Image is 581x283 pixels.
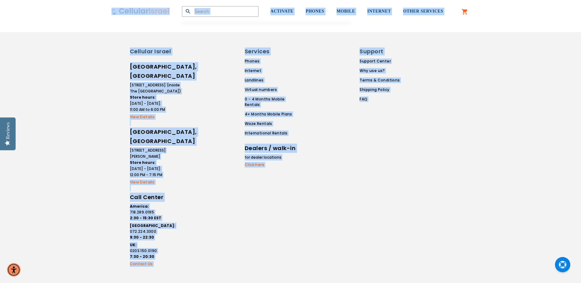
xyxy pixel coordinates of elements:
h6: Support [360,47,396,55]
li: [STREET_ADDRESS] (inside The [GEOGRAPHIC_DATA]) [DATE] - [DATE]: 11:00 AM to 6:00 PM [130,82,182,113]
a: Virtual numbers [245,87,300,92]
a: International Rentals [245,130,300,136]
input: Search [182,6,258,17]
strong: 9:30 - 22:30 [130,235,154,240]
strong: 7:30 - 20:30 [130,254,154,259]
a: Phones [245,58,300,64]
a: Why use us? [360,68,400,74]
a: Click here [245,162,297,168]
a: 0 - 4 Months Mobile Rentals [245,96,300,108]
span: PHONES [306,9,324,13]
h6: [GEOGRAPHIC_DATA], [GEOGRAPHIC_DATA] [130,62,182,81]
strong: America: [130,204,149,209]
span: ACTIVATE [270,9,293,13]
a: 4+ Months Mobile Plans [245,111,300,117]
a: Terms & Conditions [360,77,400,83]
span: MOBILE [337,9,355,13]
strong: [GEOGRAPHIC_DATA]: [130,223,175,228]
a: View Details [130,179,182,185]
a: Landlines [245,77,300,83]
h6: [GEOGRAPHIC_DATA], [GEOGRAPHIC_DATA] [130,127,182,146]
span: INTERNET [367,9,391,13]
h6: Services [245,47,297,55]
a: Shipping Policy [360,87,400,92]
h6: Dealers / walk-in [245,144,297,153]
a: FAQ [360,96,400,102]
h6: Call Center [130,193,182,202]
a: Support Center [360,58,400,64]
strong: 2:30 - 15:30 EST [130,215,161,221]
strong: Store hours: [130,160,156,165]
li: for dealer locations [245,154,297,160]
div: Accessibility Menu [7,263,21,277]
strong: UK: [130,242,137,247]
a: 718.289.0195 [130,209,182,215]
img: Cellular Israel Logo [111,8,170,15]
span: OTHER SERVICES [403,9,443,13]
li: [STREET_ADDRESS][PERSON_NAME] [DATE] - [DATE]: 12:00 PM - 7:15 PM [130,147,182,178]
div: Reviews [5,122,11,139]
a: View Details [130,114,182,120]
a: 072.224.3300 [130,229,182,234]
h6: Cellular Israel [130,47,182,55]
a: 0203.150.0190 [130,248,182,254]
strong: Store hours: [130,95,156,100]
a: Contact Us [130,261,182,267]
a: Waze Rentals [245,121,300,126]
a: Internet [245,68,300,74]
